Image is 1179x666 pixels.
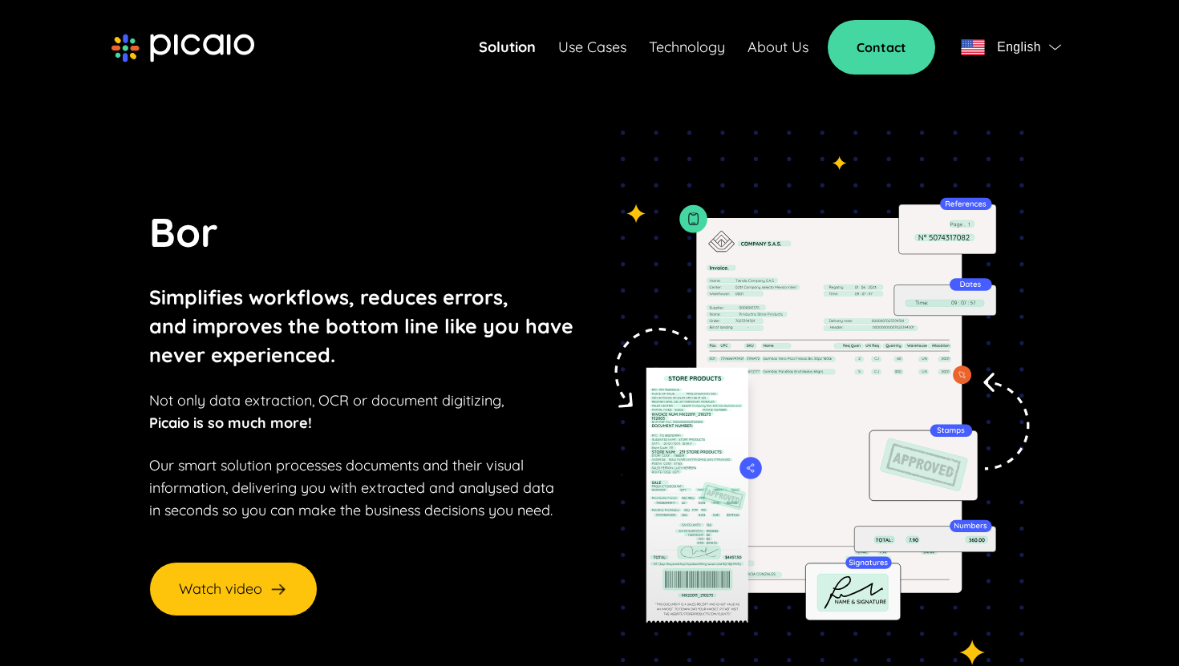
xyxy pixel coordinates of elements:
[479,36,536,59] a: Solution
[954,31,1068,63] button: flagEnglishflag
[828,20,935,75] a: Contact
[149,562,318,616] button: Watch video
[748,36,808,59] a: About Us
[149,414,312,432] strong: Picaio is so much more!
[149,454,554,522] p: Our smart solution processes documents and their visual information, delivering you with extracte...
[111,34,254,63] img: picaio-logo
[149,391,504,410] span: Not only data extraction, OCR or document digitizing,
[149,283,573,369] p: Simplifies workflows, reduces errors, and improves the bottom line like you have never experienced.
[558,36,626,59] a: Use Cases
[269,579,288,599] img: arrow-right
[1049,44,1061,50] img: flag
[649,36,725,59] a: Technology
[961,39,985,55] img: flag
[149,207,218,257] span: Bor
[997,36,1041,59] span: English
